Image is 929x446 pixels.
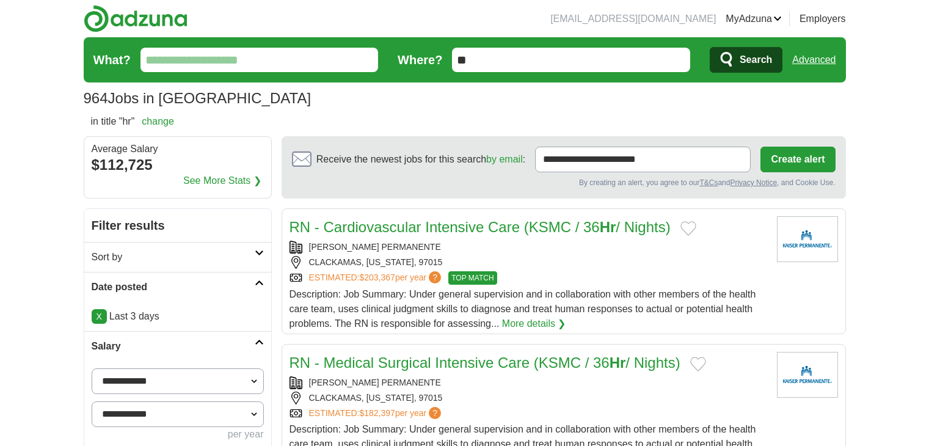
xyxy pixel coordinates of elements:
[550,12,716,26] li: [EMAIL_ADDRESS][DOMAIN_NAME]
[92,250,255,265] h2: Sort by
[309,271,444,285] a: ESTIMATED:$203,367per year?
[290,256,767,269] div: CLACKAMAS, [US_STATE], 97015
[183,174,261,188] a: See More Stats ❯
[726,12,782,26] a: MyAdzuna
[760,147,835,172] button: Create alert
[316,152,525,167] span: Receive the newest jobs for this search :
[740,48,772,72] span: Search
[502,316,566,331] a: More details ❯
[92,144,264,154] div: Average Salary
[290,354,680,371] a: RN - Medical Surgical Intensive Care (KSMC / 36Hr/ Nights)
[800,12,846,26] a: Employers
[142,116,174,126] a: change
[84,5,188,32] img: Adzuna logo
[92,339,255,354] h2: Salary
[84,242,271,272] a: Sort by
[309,378,441,387] a: [PERSON_NAME] PERMANENTE
[429,271,441,283] span: ?
[359,272,395,282] span: $203,367
[290,219,671,235] a: RN - Cardiovascular Intensive Care (KSMC / 36Hr/ Nights)
[309,242,441,252] a: [PERSON_NAME] PERMANENTE
[710,47,782,73] button: Search
[429,407,441,419] span: ?
[610,354,626,371] strong: Hr
[600,219,616,235] strong: Hr
[290,289,756,329] span: Description: Job Summary: Under general supervision and in collaboration with other members of th...
[448,271,497,285] span: TOP MATCH
[486,154,523,164] a: by email
[84,209,271,242] h2: Filter results
[92,427,264,442] div: per year
[290,392,767,404] div: CLACKAMAS, [US_STATE], 97015
[84,272,271,302] a: Date posted
[84,331,271,361] a: Salary
[92,154,264,176] div: $112,725
[84,87,108,109] span: 964
[777,216,838,262] img: Kaiser Permanente logo
[84,90,311,106] h1: Jobs in [GEOGRAPHIC_DATA]
[680,221,696,236] button: Add to favorite jobs
[92,309,264,324] p: Last 3 days
[91,114,174,129] h2: in title "hr"
[699,178,718,187] a: T&Cs
[690,357,706,371] button: Add to favorite jobs
[292,177,836,188] div: By creating an alert, you agree to our and , and Cookie Use.
[92,309,107,324] a: X
[730,178,777,187] a: Privacy Notice
[359,408,395,418] span: $182,397
[309,407,444,420] a: ESTIMATED:$182,397per year?
[93,51,131,69] label: What?
[398,51,442,69] label: Where?
[792,48,836,72] a: Advanced
[92,280,255,294] h2: Date posted
[777,352,838,398] img: Kaiser Permanente logo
